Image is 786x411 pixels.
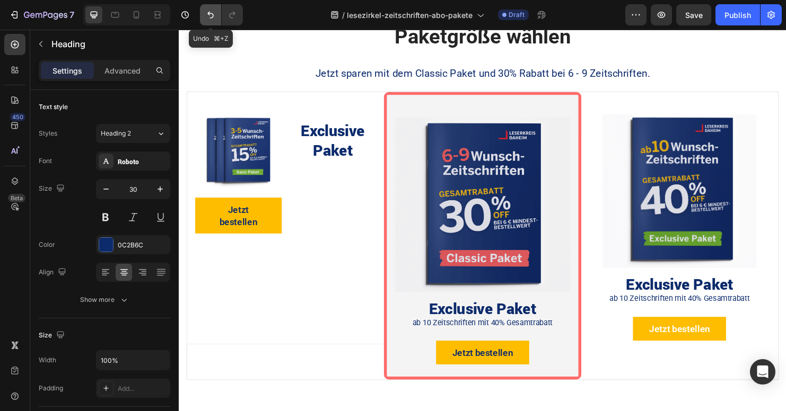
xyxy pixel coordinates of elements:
[9,36,627,55] p: Jetzt sparen mit dem Classic Paket und 30% Rabatt bei 6 - 9 Zeitschriften.
[676,4,711,25] button: Save
[39,355,56,365] div: Width
[347,10,473,21] span: lesezirkel-zeitschriften-abo-pakete
[342,10,345,21] span: /
[97,351,170,370] input: Auto
[69,8,74,21] p: 7
[34,182,91,207] p: Jetzt bestellen
[39,383,63,393] div: Padding
[724,10,751,21] div: Publish
[226,92,409,274] img: gempages_557146727778354059-48362ea4-7fae-4a2a-87e8-3493a5e4c15d.png
[39,129,57,138] div: Styles
[39,290,170,309] button: Show more
[226,280,409,303] h2: Exclusive Paket
[39,240,55,249] div: Color
[444,88,605,249] img: gempages_557146727778354059-2347aa06-f9b3-4a57-8724-0ce9f9ce4823.png
[715,4,760,25] button: Publish
[269,326,367,351] button: <p>Jetzt bestellen</p>
[118,240,168,250] div: 0C2B6C
[286,332,350,344] p: Jetzt bestellen
[430,255,619,278] h2: Exclusive Paket
[685,11,703,20] span: Save
[39,328,67,343] div: Size
[750,359,775,385] div: Open Intercom Messenger
[228,300,408,314] p: ab 10 Zeitschriften mit 40% Gesamtrabatt
[118,157,168,166] div: Roboto
[39,182,67,196] div: Size
[53,65,82,76] p: Settings
[476,301,573,326] button: <p>Jetzt bestellen</p>
[24,88,101,165] img: gempages_557146727778354059-b9e60090-10a6-431d-b58d-69b39a763d33.png
[101,129,131,138] span: Heading 2
[51,38,166,50] p: Heading
[509,10,525,20] span: Draft
[39,156,52,166] div: Font
[96,124,170,143] button: Heading 2
[179,30,786,411] iframe: Design area
[116,94,207,137] h2: Exclusive Paket
[493,307,556,319] p: Jetzt bestellen
[104,65,141,76] p: Advanced
[4,4,79,25] button: 7
[39,102,68,112] div: Text style
[430,273,619,290] div: Rich Text Editor. Editing area: main
[118,384,168,394] div: Add...
[200,4,243,25] div: Undo/Redo
[80,294,129,305] div: Show more
[39,265,68,280] div: Align
[10,113,25,121] div: 450
[431,274,618,289] p: ab 10 Zeitschriften mit 40% Gesamtrabatt
[8,194,25,202] div: Beta
[17,176,108,213] button: <p>Jetzt bestellen</p>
